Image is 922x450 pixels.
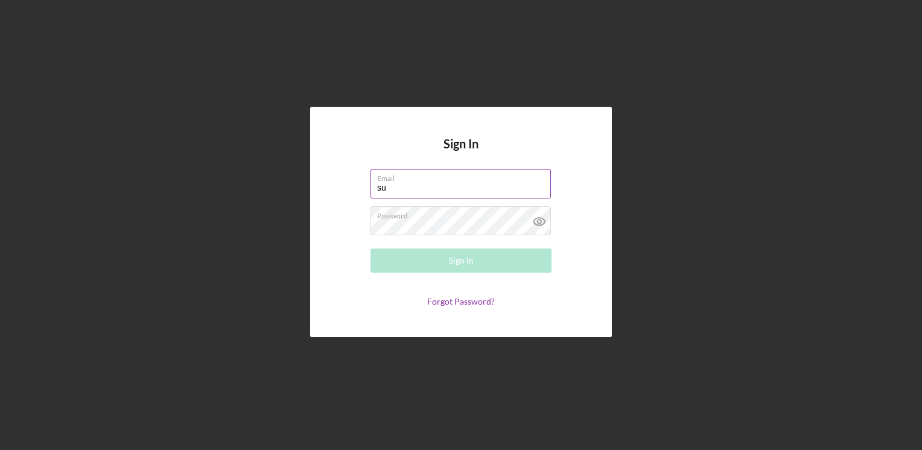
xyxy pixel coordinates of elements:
h4: Sign In [444,137,478,169]
button: Sign In [370,249,552,273]
label: Password [377,207,551,220]
div: Sign In [449,249,474,273]
label: Email [377,170,551,183]
a: Forgot Password? [427,296,495,306]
